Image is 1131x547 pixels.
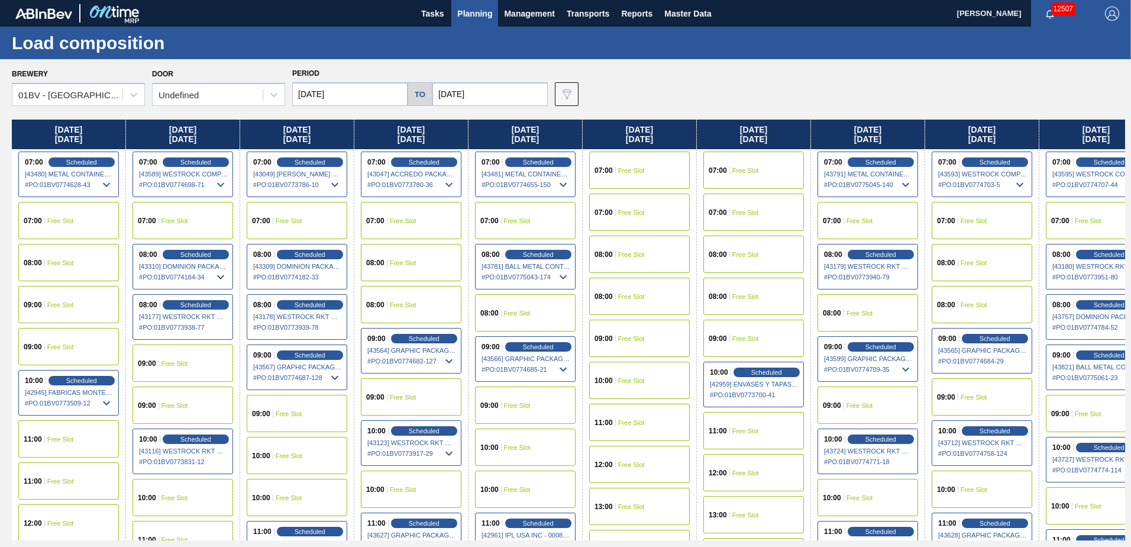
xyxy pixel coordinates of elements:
span: 07:00 [709,209,727,216]
span: 11:00 [938,520,956,527]
span: Scheduled [180,301,211,308]
span: 09:00 [937,394,955,401]
span: 09:00 [24,301,42,308]
span: 09:00 [824,343,842,350]
span: Period [292,69,319,78]
span: Free Slot [161,536,188,543]
span: [43177] WESTROCK RKT COMPANY CORRUGATE - 0008323370 [139,313,228,320]
span: # PO : 01BV0773780-36 [367,178,456,192]
span: [43724] WESTROCK RKT COMPANY CORRUGATE - 0008323370 [824,448,913,455]
span: Free Slot [618,167,645,174]
span: 09:00 [480,402,499,409]
span: Scheduled [980,427,1010,435]
span: # PO : 01BV0774685-21 [482,362,570,377]
label: Brewery [12,70,48,78]
span: 08:00 [139,301,157,308]
span: 08:00 [366,259,384,266]
span: 09:00 [594,335,613,342]
span: Free Slot [961,259,987,266]
span: 08:00 [139,251,157,258]
span: 08:00 [709,251,727,258]
span: 11:00 [482,520,500,527]
span: # PO : 01BV0773940-79 [824,270,913,284]
span: 10:00 [824,436,842,443]
span: Free Slot [276,410,302,417]
span: 10:00 [1052,444,1071,451]
span: Scheduled [1094,444,1124,451]
span: Scheduled [523,520,554,527]
span: Free Slot [390,301,416,308]
span: 08:00 [253,251,272,258]
div: [DATE] [DATE] [12,120,125,149]
span: Free Slot [732,335,759,342]
span: 08:00 [937,301,955,308]
span: Scheduled [180,159,211,166]
span: 07:00 [482,159,500,166]
span: Scheduled [1094,301,1124,308]
span: Free Slot [961,217,987,224]
div: 01BV - [GEOGRAPHIC_DATA] Brewery [18,90,124,100]
span: Free Slot [732,293,759,300]
span: 07:00 [1052,159,1071,166]
span: 09:00 [938,335,956,342]
span: Free Slot [618,419,645,426]
span: Free Slot [504,217,531,224]
span: 09:00 [138,360,156,367]
span: 09:00 [1051,410,1069,417]
span: [43567] GRAPHIC PACKAGING INTERNATIONA - 0008221069 [253,363,342,371]
span: Scheduled [180,251,211,258]
span: Scheduled [180,436,211,443]
span: [43791] METAL CONTAINER CORPORATION - 0008219743 [824,170,913,178]
span: [43566] GRAPHIC PACKAGING INTERNATIONA - 0008221069 [482,355,570,362]
span: Scheduled [865,343,896,350]
span: 10:00 [367,427,386,435]
span: # PO : 01BV0773831-12 [139,455,228,469]
span: Free Slot [618,377,645,384]
span: 07:00 [366,217,384,224]
div: [DATE] [DATE] [126,120,240,149]
span: 07:00 [823,217,841,224]
span: 09:00 [1052,352,1071,359]
span: Scheduled [1094,159,1124,166]
span: [43564] GRAPHIC PACKAGING INTERNATIONA - 0008221069 [367,347,456,354]
span: Free Slot [732,469,759,477]
span: 10:00 [937,486,955,493]
span: Free Slot [390,486,416,493]
span: 07:00 [824,159,842,166]
span: # PO : 01BV0773939-78 [253,320,342,334]
span: 12507 [1051,2,1075,15]
span: Scheduled [409,520,440,527]
span: 09:00 [253,352,272,359]
span: 07:00 [253,159,272,166]
div: Undefined [159,90,199,100]
span: Planning [457,7,492,21]
span: 11:00 [24,478,42,485]
span: [43310] DOMINION PACKAGING, INC. - 0008325026 [139,263,228,270]
span: [43712] WESTROCK RKT COMPANY CORRUGATE - 0008323370 [938,439,1027,446]
span: Scheduled [865,251,896,258]
span: 11:00 [138,536,156,543]
span: 10:00 [138,494,156,501]
input: mm/dd/yyyy [432,82,548,106]
span: 10:00 [25,377,43,384]
span: Transports [567,7,609,21]
span: Scheduled [523,251,554,258]
span: 09:00 [709,335,727,342]
span: Free Slot [276,494,302,501]
span: 12:00 [709,469,727,477]
span: Reports [621,7,652,21]
span: 10:00 [480,444,499,451]
span: 10:00 [1051,503,1069,510]
span: 11:00 [253,528,272,535]
span: [43781] BALL METAL CONTAINER GROUP - 0008342641 [482,263,570,270]
span: Scheduled [980,520,1010,527]
span: [43309] DOMINION PACKAGING, INC. - 0008325026 [253,263,342,270]
span: [43116] WESTROCK RKT COMPANY CORRUGATE - 0008323370 [139,448,228,455]
span: Free Slot [961,486,987,493]
span: # PO : 01BV0774184-34 [139,270,228,284]
span: 10:00 [938,427,956,435]
span: 07:00 [594,209,613,216]
span: 10:00 [594,377,613,384]
span: 07:00 [367,159,386,166]
span: 07:00 [938,159,956,166]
